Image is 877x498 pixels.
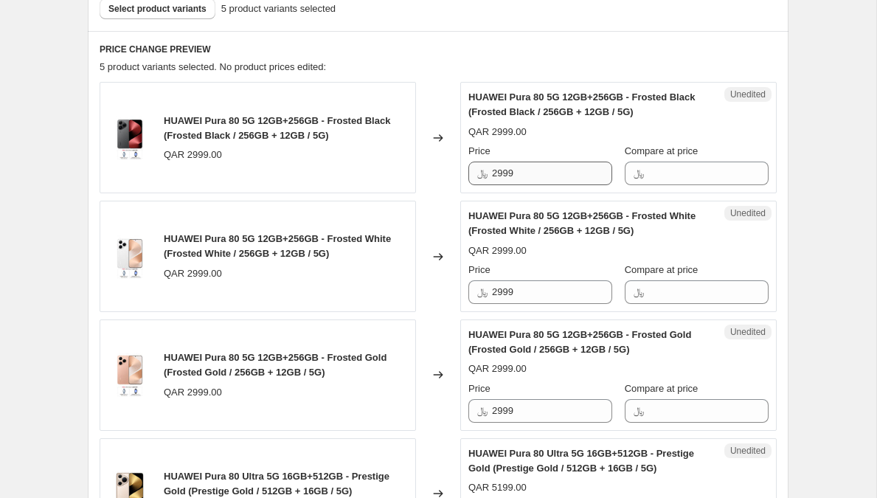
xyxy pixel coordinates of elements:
span: Price [468,145,491,156]
span: Unedited [730,207,766,219]
div: QAR 2999.00 [164,385,222,400]
span: HUAWEI Pura 80 Ultra 5G 16GB+512GB - Prestige Gold (Prestige Gold / 512GB + 16GB / 5G) [468,448,694,474]
span: HUAWEI Pura 80 5G 12GB+256GB - Frosted White (Frosted White / 256GB + 12GB / 5G) [468,210,696,236]
img: HUAWEI-Pura-80-12GB_256GB-Frosted-Gold-offer_3a5e7f4a-7c1f-42a9-8775-c084e326157a_80x.jpg [108,353,152,397]
span: Price [468,383,491,394]
span: Unedited [730,89,766,100]
div: QAR 2999.00 [164,148,222,162]
span: ﷼ [634,167,644,179]
div: QAR 2999.00 [468,362,527,376]
span: HUAWEI Pura 80 5G 12GB+256GB - Frosted Black (Frosted Black / 256GB + 12GB / 5G) [468,91,695,117]
span: ﷼ [477,286,488,297]
span: Compare at price [625,383,699,394]
span: HUAWEI Pura 80 5G 12GB+256GB - Frosted Gold (Frosted Gold / 256GB + 12GB / 5G) [164,352,386,378]
span: Compare at price [625,145,699,156]
span: Price [468,264,491,275]
img: HUAWEI-Pura-80-12GB_256GB-Frosted-White-offer_6fc92eef-5dc6-4b06-aac8-a143529eab2e_80x.jpg [108,235,152,279]
span: Select product variants [108,3,207,15]
span: HUAWEI Pura 80 5G 12GB+256GB - Frosted Black (Frosted Black / 256GB + 12GB / 5G) [164,115,390,141]
span: ﷼ [634,405,644,416]
div: QAR 2999.00 [468,125,527,139]
span: HUAWEI Pura 80 5G 12GB+256GB - Frosted White (Frosted White / 256GB + 12GB / 5G) [164,233,391,259]
div: QAR 5199.00 [468,480,527,495]
span: 5 product variants selected [221,1,336,16]
div: QAR 2999.00 [468,243,527,258]
span: HUAWEI Pura 80 Ultra 5G 16GB+512GB - Prestige Gold (Prestige Gold / 512GB + 16GB / 5G) [164,471,389,497]
h6: PRICE CHANGE PREVIEW [100,44,777,55]
span: Unedited [730,326,766,338]
span: ﷼ [477,405,488,416]
img: HUAWEI-Pura-80-12GB_256GB-Frosted-Black-offer_f545cc4a-bb78-4004-af94-417c2f54e6fe_80x.jpg [108,116,152,160]
span: ﷼ [477,167,488,179]
span: HUAWEI Pura 80 5G 12GB+256GB - Frosted Gold (Frosted Gold / 256GB + 12GB / 5G) [468,329,691,355]
div: QAR 2999.00 [164,266,222,281]
span: ﷼ [634,286,644,297]
span: Compare at price [625,264,699,275]
span: Unedited [730,445,766,457]
span: 5 product variants selected. No product prices edited: [100,61,326,72]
